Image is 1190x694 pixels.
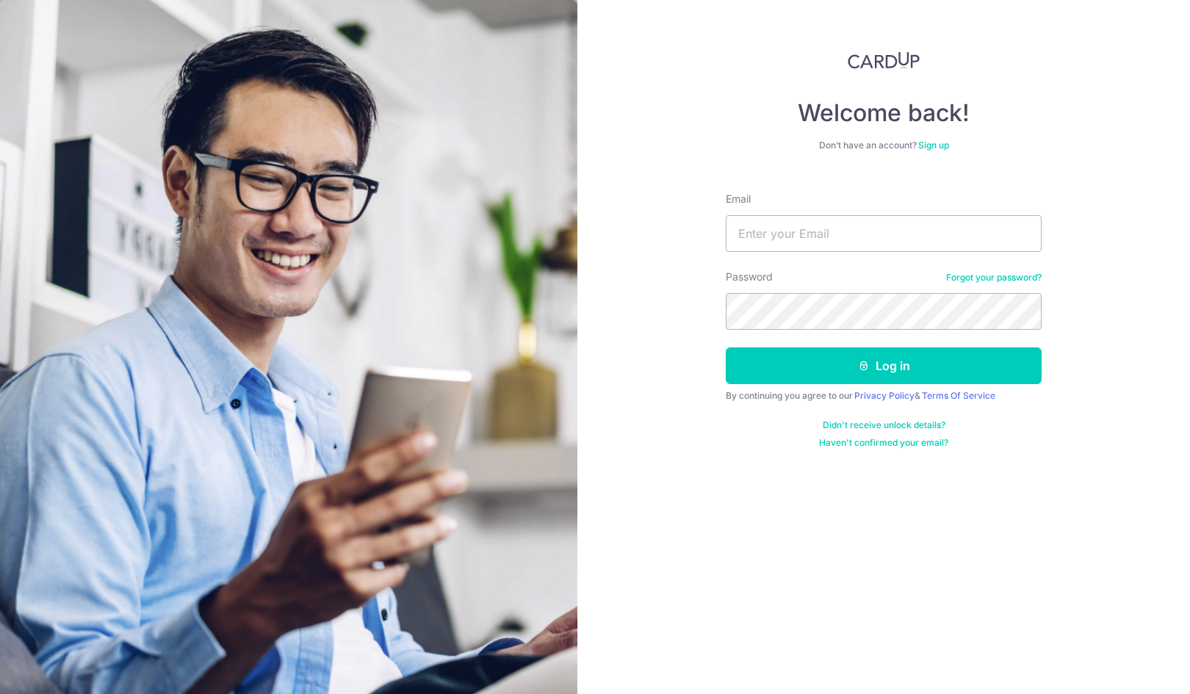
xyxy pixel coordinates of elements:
[918,140,949,151] a: Sign up
[726,270,773,284] label: Password
[726,140,1042,151] div: Don’t have an account?
[946,272,1042,283] a: Forgot your password?
[726,192,751,206] label: Email
[726,98,1042,128] h4: Welcome back!
[922,390,995,401] a: Terms Of Service
[823,419,945,431] a: Didn't receive unlock details?
[819,437,948,449] a: Haven't confirmed your email?
[854,390,915,401] a: Privacy Policy
[726,390,1042,402] div: By continuing you agree to our &
[848,51,920,69] img: CardUp Logo
[726,215,1042,252] input: Enter your Email
[726,347,1042,384] button: Log in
